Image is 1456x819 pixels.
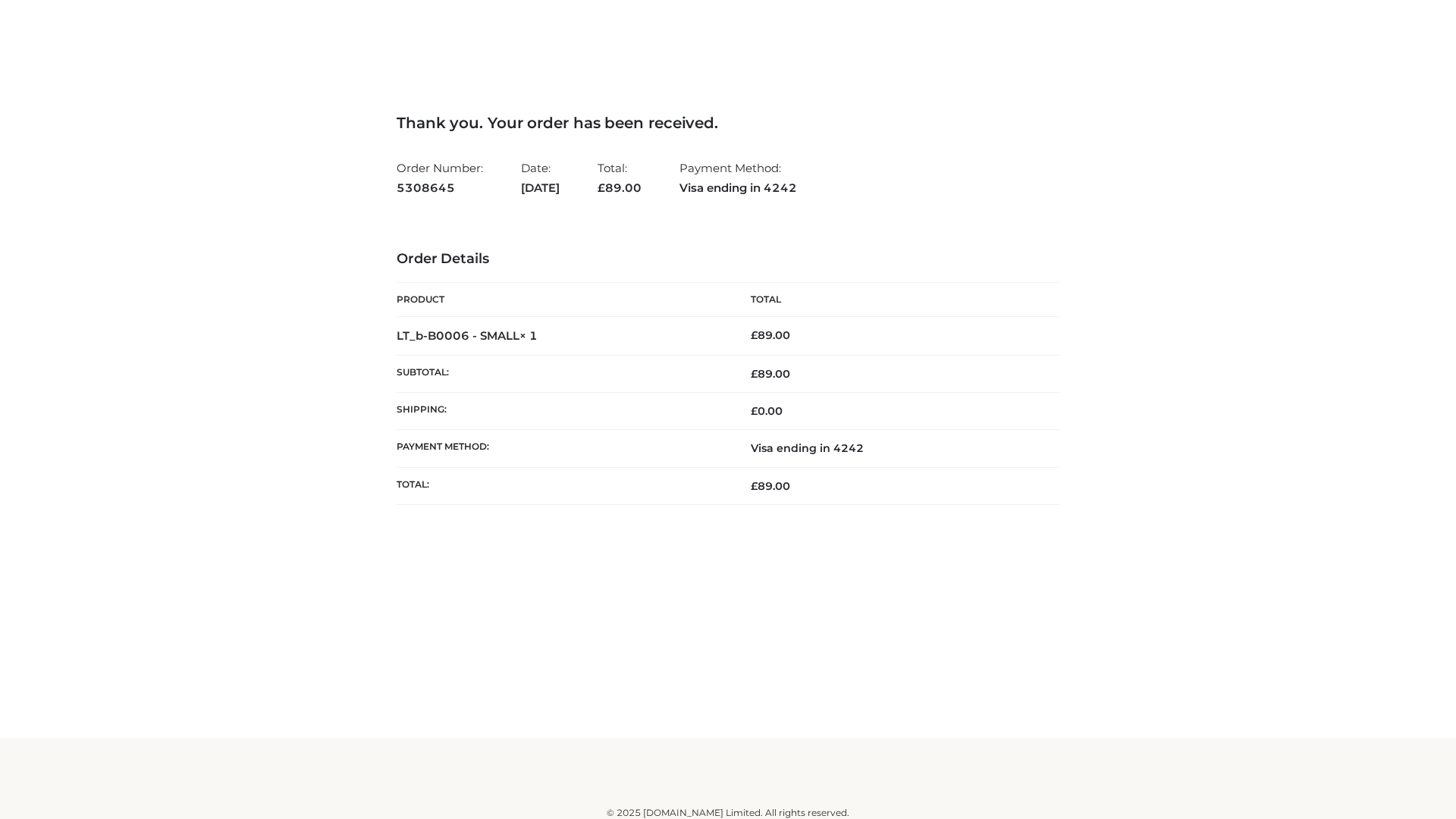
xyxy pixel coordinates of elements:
span: £ [751,367,758,381]
bdi: 89.00 [751,328,790,342]
h3: Thank you. Your order has been received. [397,114,1059,132]
th: Payment method: [397,430,728,467]
li: Order Number: [397,155,483,201]
li: Date: [521,155,560,201]
strong: [DATE] [521,178,560,198]
strong: 5308645 [397,178,483,198]
strong: Visa ending in 4242 [679,178,797,198]
li: Total: [598,155,642,201]
th: Shipping: [397,393,728,430]
li: Payment Method: [679,155,797,201]
span: £ [751,479,758,493]
span: £ [751,328,758,342]
span: 89.00 [751,479,790,493]
bdi: 0.00 [751,404,783,418]
span: 89.00 [751,367,790,381]
h3: Order Details [397,251,1059,268]
th: Subtotal: [397,355,728,392]
td: Visa ending in 4242 [728,430,1059,467]
th: Total [728,283,1059,317]
span: £ [751,404,758,418]
strong: × 1 [519,328,538,343]
th: Product [397,283,728,317]
span: £ [598,180,605,195]
span: 89.00 [598,180,642,195]
strong: LT_b-B0006 - SMALL [397,328,538,343]
th: Total: [397,467,728,504]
